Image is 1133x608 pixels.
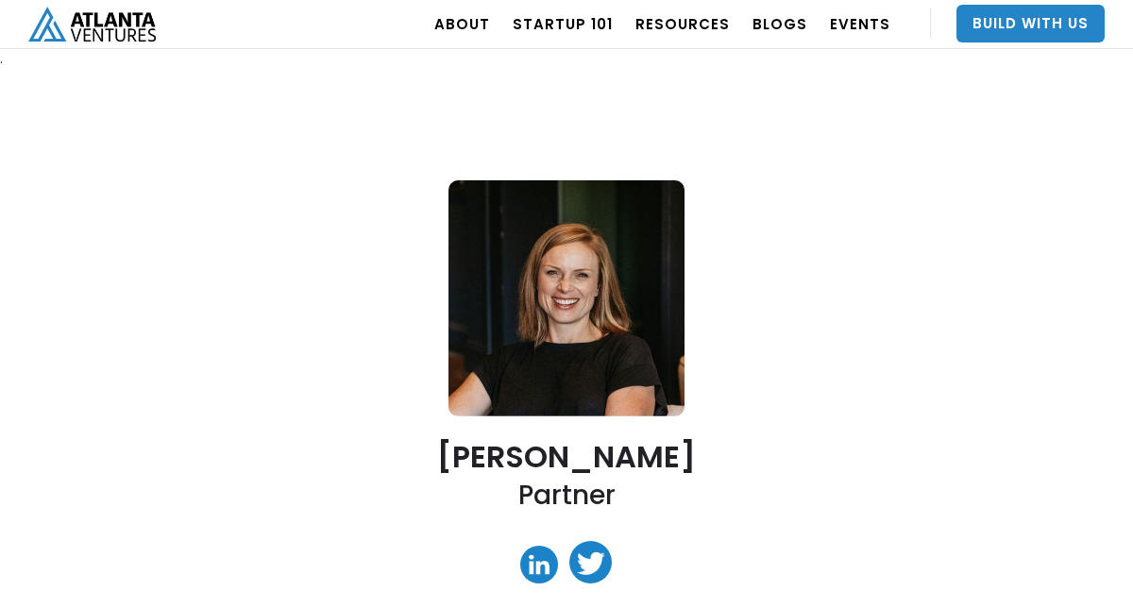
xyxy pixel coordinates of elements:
a: Build With Us [956,5,1105,42]
h2: Partner [518,478,616,513]
h2: [PERSON_NAME] [437,440,696,473]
